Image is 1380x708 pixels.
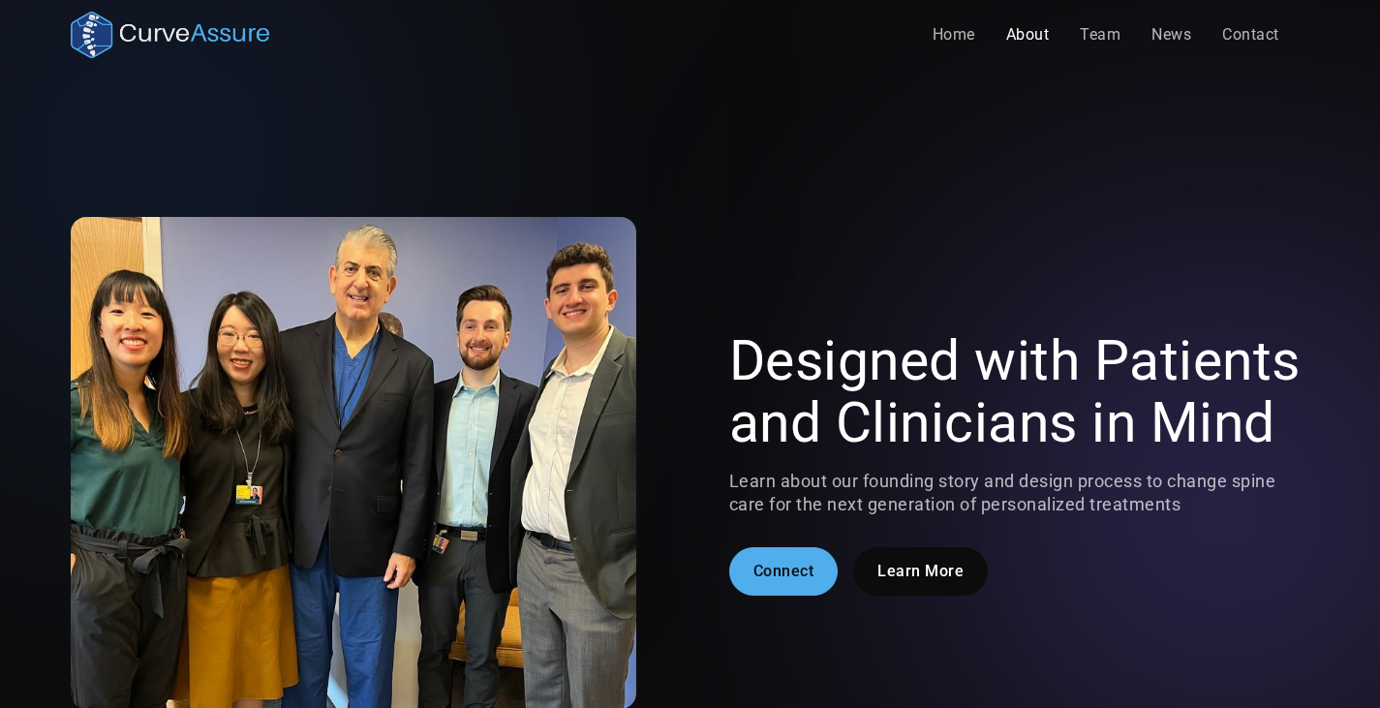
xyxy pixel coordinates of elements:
[71,12,269,58] a: home
[853,547,988,596] a: Learn More
[1064,15,1136,54] a: Team
[991,15,1065,54] a: About
[729,470,1310,516] p: Learn about our founding story and design process to change spine care for the next generation of...
[729,547,839,596] a: Connect
[1136,15,1207,54] a: News
[729,330,1310,454] h1: Designed with Patients and Clinicians in Mind
[917,15,991,54] a: Home
[1207,15,1295,54] a: Contact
